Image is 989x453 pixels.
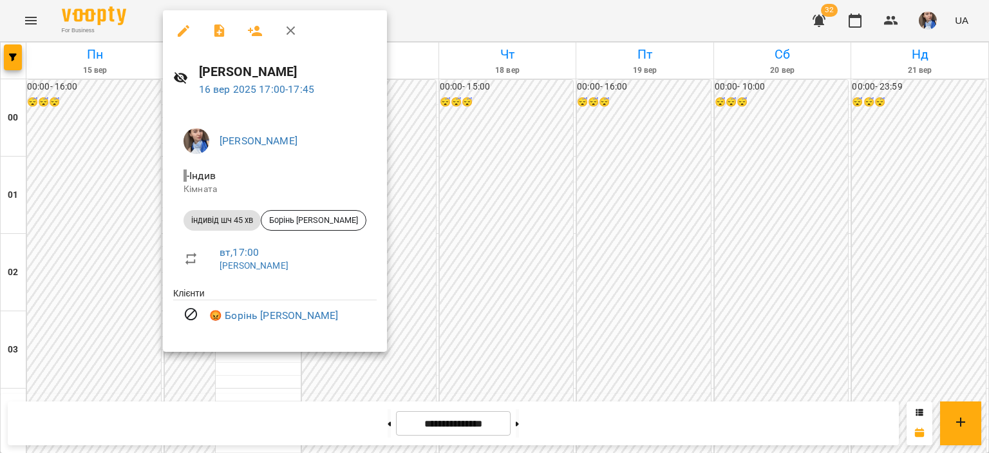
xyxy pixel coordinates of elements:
[184,128,209,154] img: 727e98639bf378bfedd43b4b44319584.jpeg
[184,183,366,196] p: Кімната
[173,287,377,336] ul: Клієнти
[220,246,259,258] a: вт , 17:00
[184,307,199,322] svg: Візит скасовано
[220,260,288,271] a: [PERSON_NAME]
[184,169,218,182] span: - Індив
[209,308,338,323] a: 😡 Борінь [PERSON_NAME]
[261,215,366,226] span: Борінь [PERSON_NAME]
[199,62,377,82] h6: [PERSON_NAME]
[184,215,261,226] span: індивід шч 45 хв
[261,210,366,231] div: Борінь [PERSON_NAME]
[220,135,297,147] a: [PERSON_NAME]
[199,83,314,95] a: 16 вер 2025 17:00-17:45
